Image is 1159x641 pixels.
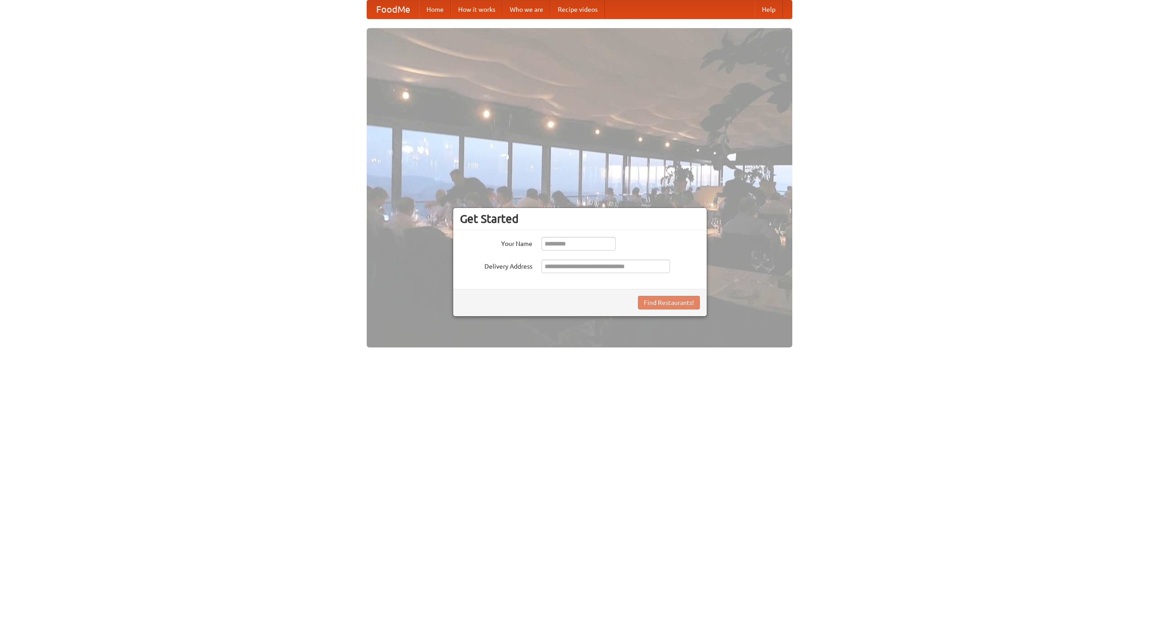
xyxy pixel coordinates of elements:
a: Who we are [503,0,551,19]
h3: Get Started [460,212,700,226]
label: Delivery Address [460,260,532,271]
button: Find Restaurants! [638,296,700,309]
a: How it works [451,0,503,19]
a: Recipe videos [551,0,605,19]
a: FoodMe [367,0,419,19]
a: Home [419,0,451,19]
label: Your Name [460,237,532,248]
a: Help [755,0,783,19]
